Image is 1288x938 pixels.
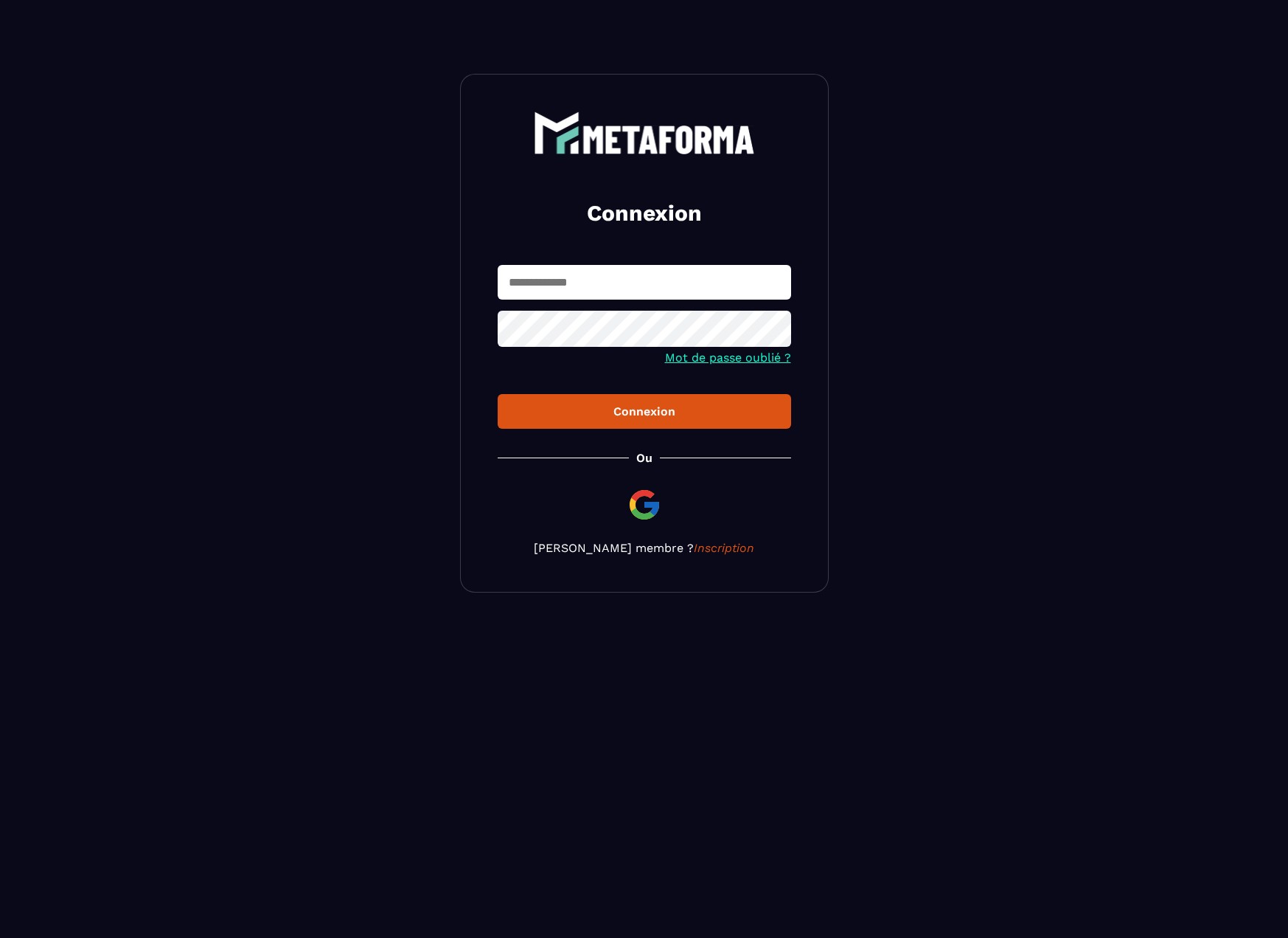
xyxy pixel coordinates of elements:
a: Inscription [694,541,754,555]
a: logo [498,111,791,154]
p: Ou [636,451,652,465]
img: google [627,487,662,523]
img: logo [534,111,755,154]
a: Mot de passe oublié ? [665,351,791,365]
div: Connexion [509,404,779,418]
button: Connexion [498,394,791,429]
p: [PERSON_NAME] membre ? [498,541,791,555]
h2: Connexion [515,199,773,228]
